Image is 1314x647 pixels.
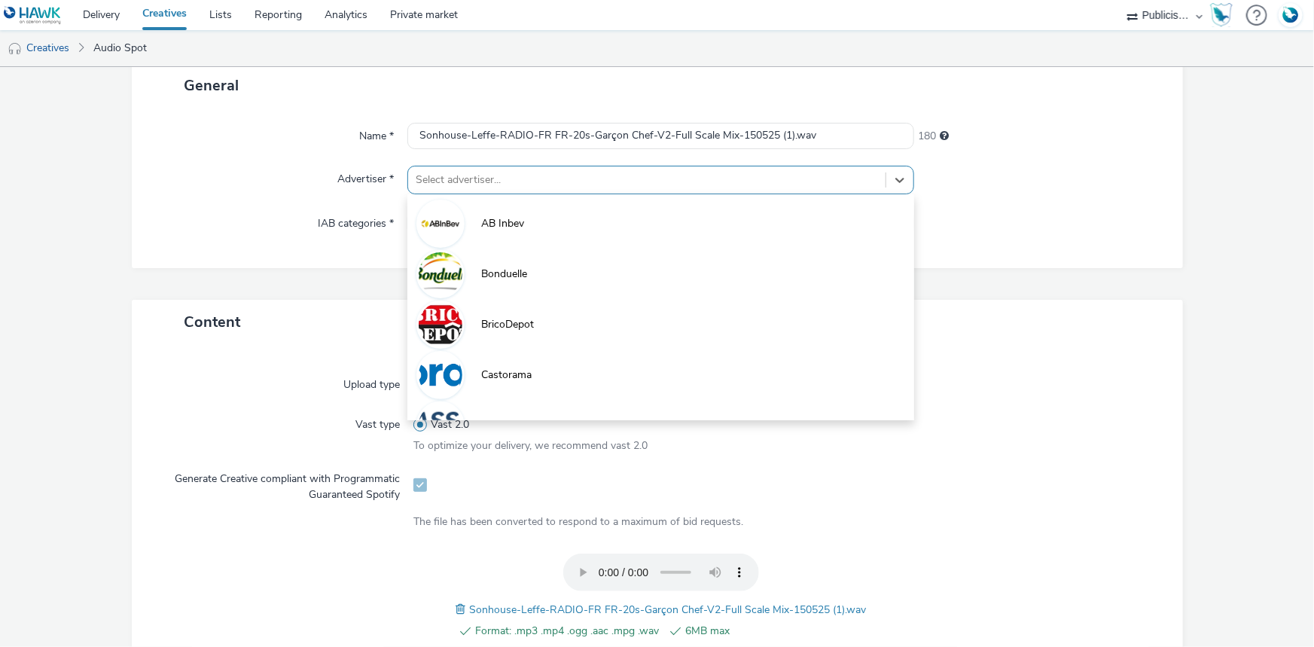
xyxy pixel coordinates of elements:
div: Maximum 255 characters [940,129,949,144]
label: Upload type [337,371,406,392]
span: BricoDepot [481,317,534,332]
img: Dassault [419,404,462,447]
img: undefined Logo [4,6,62,25]
span: To optimize your delivery, we recommend vast 2.0 [413,438,648,453]
label: Generate Creative compliant with Programmatic Guaranteed Spotify [159,465,407,502]
img: AB Inbev [419,202,462,246]
span: General [184,75,239,96]
img: Account FR [1279,4,1302,26]
label: Vast type [349,411,406,432]
span: Vast 2.0 [431,417,470,432]
span: Dassault [481,418,522,433]
div: The file has been converted to respond to a maximum of bid requests. [413,514,908,530]
span: Castorama [481,368,532,383]
span: Bonduelle [481,267,527,282]
a: Audio Spot [86,30,154,66]
label: Advertiser * [331,166,400,187]
img: Bonduelle [419,252,462,296]
a: Hawk Academy [1210,3,1239,27]
span: Sonhouse-Leffe-RADIO-FR FR-20s-Garçon Chef-V2-Full Scale Mix-150525 (1).wav [469,603,866,617]
img: Castorama [419,353,462,397]
span: AB Inbev [481,216,524,231]
span: Content [184,312,240,332]
img: Hawk Academy [1210,3,1233,27]
label: Name * [353,123,400,144]
label: IAB categories * [312,210,400,231]
img: BricoDepot [419,303,462,346]
span: 6MB max [685,622,869,640]
img: audio [8,41,23,56]
input: Name [407,123,914,149]
span: 180 [918,129,936,144]
span: Format: .mp3 .mp4 .ogg .aac .mpg .wav [475,622,659,640]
